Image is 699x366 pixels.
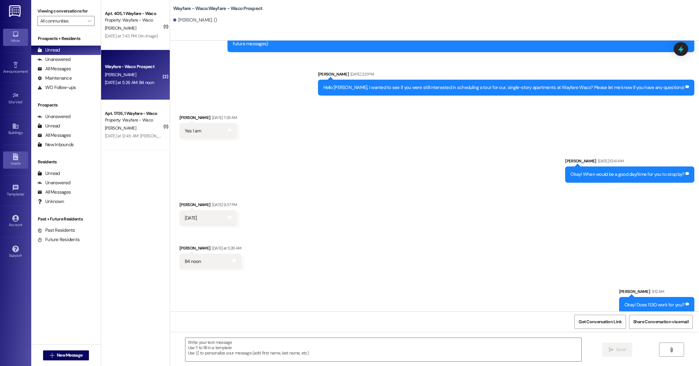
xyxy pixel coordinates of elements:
[40,16,85,26] input: All communities
[37,170,60,177] div: Unread
[211,114,237,121] div: [DATE] 7:29 AM
[565,158,694,166] div: [PERSON_NAME]
[3,121,28,138] a: Buildings
[105,72,136,77] span: [PERSON_NAME]
[318,71,695,80] div: [PERSON_NAME]
[173,5,263,12] b: Wayfare - Waco: Wayfare - Waco Prospect
[602,343,633,357] button: Send
[37,75,72,82] div: Maintenance
[624,302,685,308] div: Okay! Does 11:30 work for you?
[37,123,60,129] div: Unread
[211,245,242,251] div: [DATE] at 5:26 AM
[105,17,163,23] div: Property: Wayfare - Waco
[629,315,693,329] button: Share Conversation via email
[31,216,101,222] div: Past + Future Residents
[105,125,136,131] span: [PERSON_NAME]
[37,84,76,91] div: WO Follow-ups
[22,99,23,103] span: •
[323,84,685,91] div: Hello [PERSON_NAME], I wanted to see if you were still interested in scheduling a tour for our, s...
[28,68,29,73] span: •
[596,158,623,164] div: [DATE] 10:41 AM
[88,18,91,23] i: 
[37,47,60,53] div: Unread
[105,33,158,39] div: [DATE] at 7:43 PM: (An Image)
[233,34,684,47] div: Hello [PERSON_NAME], I wanted to see if you were still interested in scheduling a tour for our, s...
[105,63,163,70] div: Wayfare - Waco Prospect
[3,182,28,199] a: Templates •
[37,113,71,120] div: Unanswered
[9,5,22,17] img: ResiDesk Logo
[3,244,28,260] a: Support
[37,227,75,234] div: Past Residents
[31,102,101,108] div: Prospects
[349,71,374,77] div: [DATE] 2:21 PM
[37,6,95,16] label: Viewing conversations for
[179,114,237,123] div: [PERSON_NAME]
[3,213,28,230] a: Account
[633,319,689,325] span: Share Conversation via email
[37,66,71,72] div: All Messages
[669,347,674,352] i: 
[105,80,154,85] div: [DATE] at 5:26 AM: B4 noon
[37,180,71,186] div: Unanswered
[43,350,89,360] button: New Message
[31,159,101,165] div: Residents
[24,191,25,195] span: •
[37,141,74,148] div: New Inbounds
[574,315,626,329] button: Get Conversation Link
[3,29,28,46] a: Inbox
[31,35,101,42] div: Prospects + Residents
[105,133,361,139] div: [DATE] at 12:45 AM: [PERSON_NAME]!! I just got a notice of lease termination?? I thought you said...
[105,117,163,123] div: Property: Wayfare - Waco
[185,215,197,221] div: [DATE]
[50,353,54,358] i: 
[173,17,217,23] div: [PERSON_NAME]. ()
[37,189,71,195] div: All Messages
[570,171,684,178] div: Okay! When would be a good day/time for you to stop by?
[105,110,163,117] div: Apt. 1705, 1 Wayfare - Waco
[179,201,237,210] div: [PERSON_NAME]
[37,236,80,243] div: Future Residents
[211,201,237,208] div: [DATE] 9:37 PM
[179,245,242,254] div: [PERSON_NAME]
[37,198,64,205] div: Unknown
[579,319,622,325] span: Get Conversation Link
[619,288,695,297] div: [PERSON_NAME]
[650,288,664,295] div: 9:12 AM
[57,352,82,359] span: New Message
[3,90,28,107] a: Site Visit •
[37,56,71,63] div: Unanswered
[185,258,201,265] div: B4 noon
[616,346,626,353] span: Send
[185,128,201,134] div: Yes I am
[105,10,163,17] div: Apt. 405, 1 Wayfare - Waco
[37,132,71,139] div: All Messages
[609,347,613,352] i: 
[105,25,136,31] span: [PERSON_NAME]
[3,151,28,168] a: Leads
